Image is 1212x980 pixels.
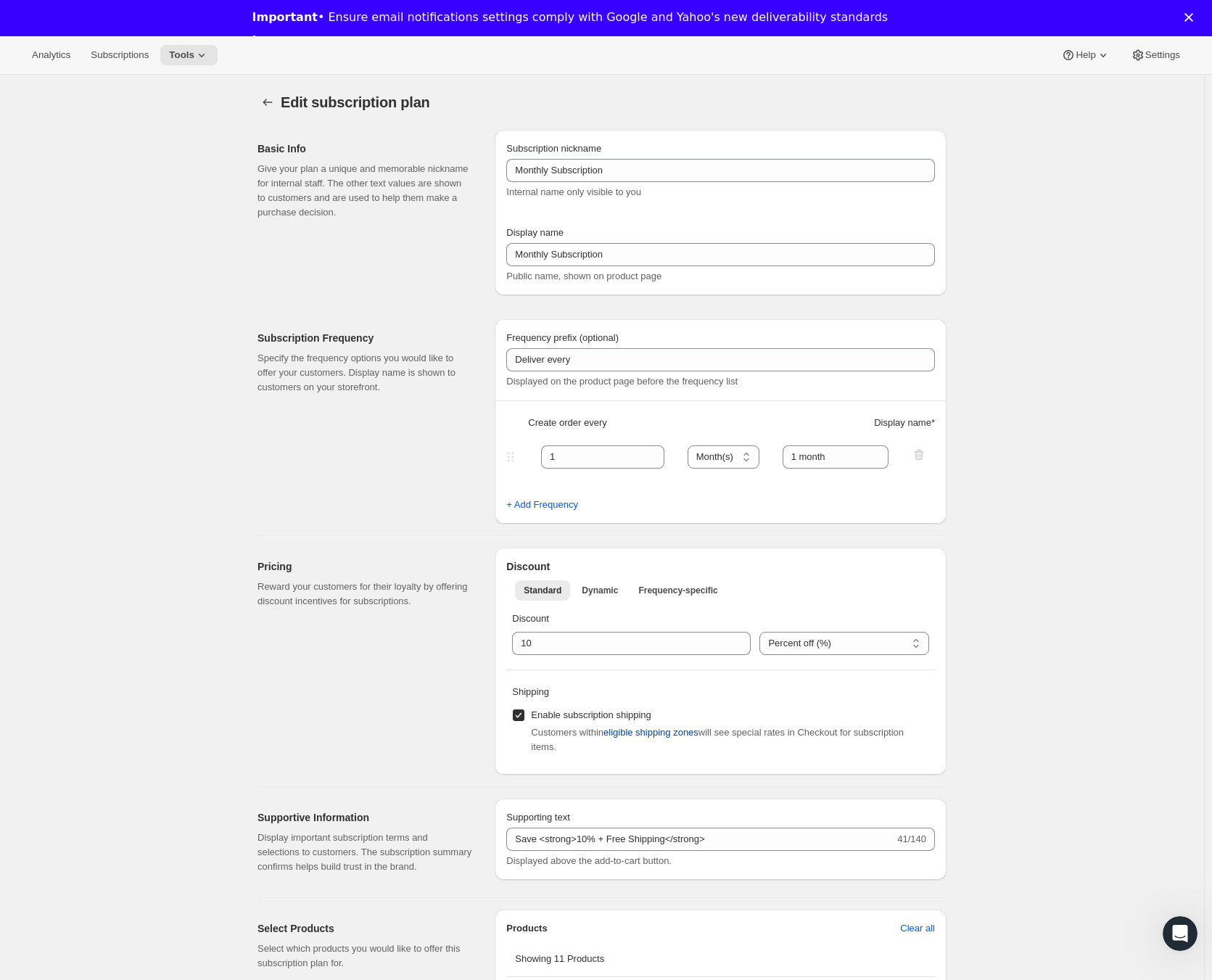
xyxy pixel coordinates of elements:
[32,49,70,61] span: Analytics
[595,721,707,744] button: eligible shipping zones
[506,376,738,387] span: Displayed on the product page before the frequency list
[582,585,618,596] span: Dynamic
[257,921,471,936] h2: Select Products
[528,416,606,430] span: Create order every
[252,33,327,49] a: Learn more
[506,332,619,343] span: Frequency prefix (optional)
[1076,49,1095,61] span: Help
[160,45,218,65] button: Tools
[506,828,894,851] input: No obligation, modify or cancel your subscription anytime.
[82,45,157,65] button: Subscriptions
[506,498,578,512] span: + Add Frequency
[1052,45,1118,65] button: Help
[506,812,569,823] span: Supporting text
[257,942,471,971] p: Select which products you would like to offer this subscription plan for.
[524,585,561,596] span: Standard
[874,416,935,430] span: Display name *
[531,727,904,752] span: Customers within will see special rates in Checkout for subscription items.
[512,685,929,699] p: Shipping
[638,585,717,596] span: Frequency-specific
[515,953,604,964] span: Showing 11 Products
[91,49,149,61] span: Subscriptions
[1145,49,1180,61] span: Settings
[603,725,698,740] span: eligible shipping zones
[252,10,889,25] div: • Ensure email notifications settings comply with Google and Yahoo's new deliverability standards
[512,612,929,626] p: Discount
[506,227,564,238] span: Display name
[252,10,318,24] b: Important
[506,143,601,154] span: Subscription nickname
[531,709,651,720] span: Enable subscription shipping
[23,45,79,65] button: Analytics
[506,921,547,936] p: Products
[512,632,729,655] input: 10
[506,559,935,574] h2: Discount
[783,445,889,469] input: 1 month
[257,331,471,345] h2: Subscription Frequency
[257,831,471,874] p: Display important subscription terms and selections to customers. The subscription summary confir...
[506,186,641,197] span: Internal name only visible to you
[281,94,430,110] span: Edit subscription plan
[506,855,672,866] span: Displayed above the add-to-cart button.
[1163,916,1197,951] iframe: Intercom live chat
[257,580,471,609] p: Reward your customers for their loyalty by offering discount incentives for subscriptions.
[900,921,935,936] span: Clear all
[169,49,194,61] span: Tools
[257,162,471,220] p: Give your plan a unique and memorable nickname for internal staff. The other text values are show...
[506,243,935,266] input: Subscribe & Save
[1122,45,1189,65] button: Settings
[506,159,935,182] input: Subscribe & Save
[506,348,935,371] input: Deliver every
[257,92,278,112] button: Subscription plans
[257,351,471,395] p: Specify the frequency options you would like to offer your customers. Display name is shown to cu...
[257,810,471,825] h2: Supportive Information
[891,917,944,940] button: Clear all
[257,141,471,156] h2: Basic Info
[506,271,661,281] span: Public name, shown on product page
[257,559,471,574] h2: Pricing
[498,493,587,516] button: + Add Frequency
[1184,13,1199,22] div: Close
